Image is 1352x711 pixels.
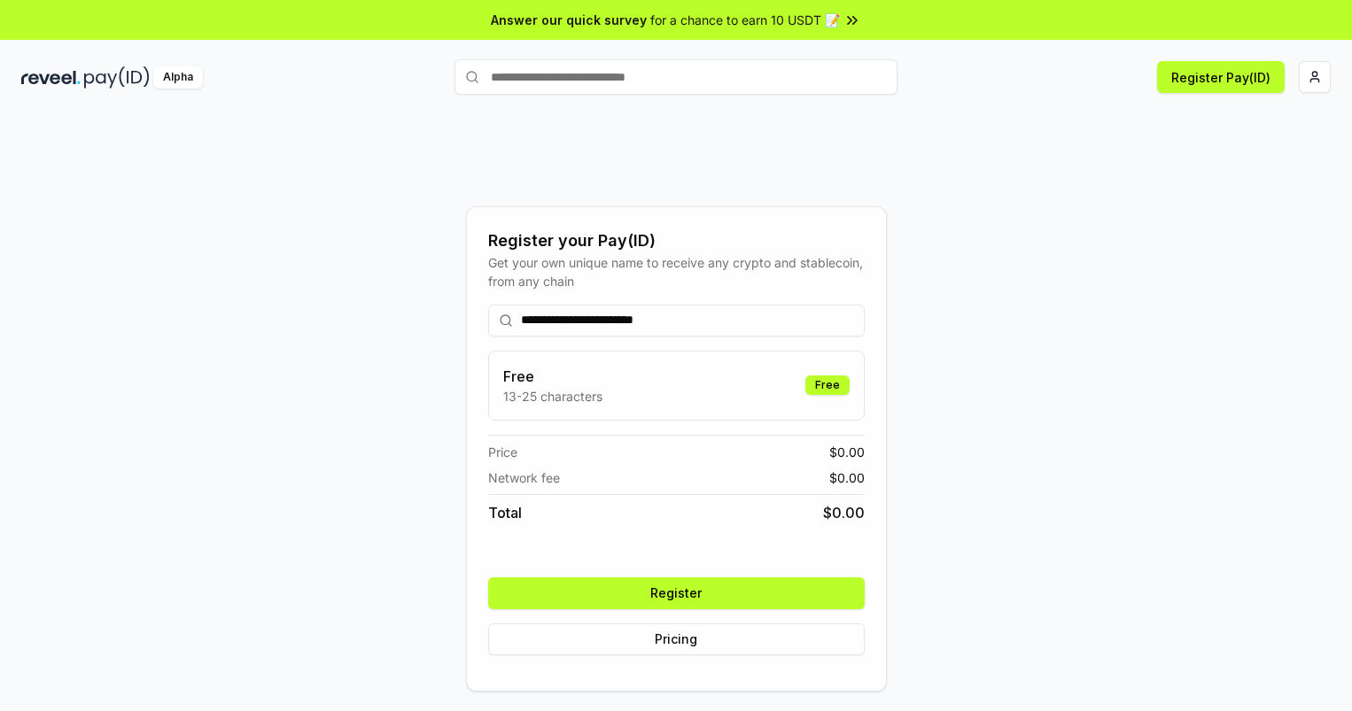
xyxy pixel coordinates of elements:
[84,66,150,89] img: pay_id
[488,623,865,655] button: Pricing
[650,11,840,29] span: for a chance to earn 10 USDT 📝
[491,11,647,29] span: Answer our quick survey
[805,375,850,395] div: Free
[21,66,81,89] img: reveel_dark
[503,387,602,406] p: 13-25 characters
[503,366,602,387] h3: Free
[829,443,865,461] span: $ 0.00
[488,253,865,290] div: Get your own unique name to receive any crypto and stablecoin, from any chain
[153,66,203,89] div: Alpha
[488,443,517,461] span: Price
[488,502,522,523] span: Total
[488,577,865,609] button: Register
[1157,61,1285,93] button: Register Pay(ID)
[488,228,865,253] div: Register your Pay(ID)
[488,468,560,487] span: Network fee
[823,502,865,523] span: $ 0.00
[829,468,865,487] span: $ 0.00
